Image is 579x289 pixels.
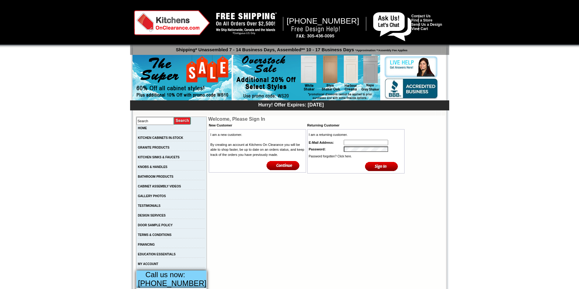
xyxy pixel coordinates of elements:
span: [PHONE_NUMBER] [287,16,359,25]
a: FINANCING [138,243,155,246]
a: Find a Store [411,18,432,22]
a: TERMS & CONDITIONS [138,233,172,237]
b: E-Mail Address: [309,141,334,144]
td: I am a returning customer. [308,132,404,138]
a: Password forgotten? Click here. [309,155,352,158]
a: TESTIMONIALS [138,204,160,207]
a: GALLERY PHOTOS [138,194,166,198]
span: [PHONE_NUMBER] [138,279,206,287]
a: View Cart [411,27,428,31]
b: Password: [309,147,326,151]
input: Submit [174,117,191,125]
a: DESIGN SERVICES [138,214,166,217]
a: BATHROOM PRODUCTS [138,175,174,178]
input: Sign In [365,161,398,171]
a: HOME [138,126,147,130]
b: New Customer [209,123,232,127]
a: Send Us a Design [411,22,442,27]
img: Kitchens on Clearance Logo [134,10,210,35]
p: Shipping* Unassembled 7 - 14 Business Days, Assembled** 10 - 17 Business Days [133,44,449,52]
img: Continue [267,160,300,170]
span: *Approximation **Assembly Fee Applies [354,47,408,52]
div: Hurry! Offer Expires: [DATE] [133,101,449,108]
b: Returning Customer [307,123,339,127]
a: GRANITE PRODUCTS [138,146,170,149]
a: KITCHEN SINKS & FAUCETS [138,156,180,159]
a: CABINET ASSEMBLY VIDEOS [138,185,181,188]
a: EDUCATION ESSENTIALS [138,253,176,256]
a: Contact Us [411,14,430,18]
a: DOOR SAMPLE POLICY [138,223,173,227]
td: Welcome, Please Sign In [208,116,405,122]
a: MY ACCOUNT [138,262,158,266]
a: KNOBS & HANDLES [138,165,167,169]
a: KITCHEN CABINETS IN-STOCK [138,136,183,139]
span: Call us now: [146,271,185,279]
td: I am a new customer. By creating an account at Kitchens On Clearance you will be able to shop fas... [210,132,305,158]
